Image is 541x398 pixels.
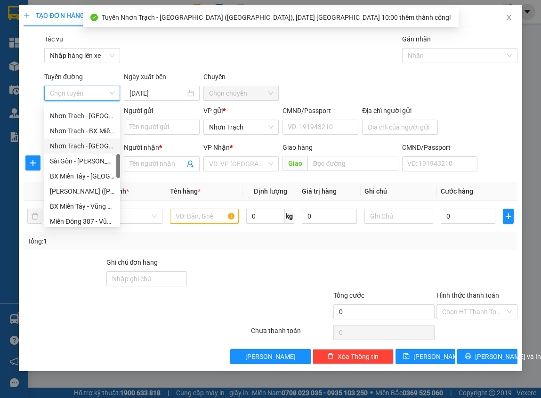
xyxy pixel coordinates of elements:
[50,171,114,181] div: BX Miền Tây - [GEOGRAPHIC_DATA] ([GEOGRAPHIC_DATA])
[27,209,42,224] button: delete
[44,199,120,214] div: BX Miền Tây - Vũng Tàu (Hàng Hóa)
[203,144,230,151] span: VP Nhận
[230,349,311,364] button: [PERSON_NAME]
[254,187,287,195] span: Định lượng
[44,214,120,229] div: Miền Đông 387 - Vũng Tàu (hàng hoá)
[333,292,364,299] span: Tổng cước
[25,155,40,171] button: plus
[465,353,471,360] span: printer
[285,209,294,224] span: kg
[505,14,513,21] span: close
[403,353,410,360] span: save
[27,236,210,246] div: Tổng: 1
[402,142,478,153] div: CMND/Passport
[50,49,114,63] span: Nhập hàng lên xe
[362,120,438,135] input: Địa chỉ của người gửi
[50,111,114,121] div: Nhơn Trạch - [GEOGRAPHIC_DATA] (Hàng hóa)
[186,160,194,168] span: user-add
[302,209,357,224] input: 0
[283,106,358,116] div: CMND/Passport
[44,154,120,169] div: Sài Gòn - Vũng Tàu (Hàng Hoá)
[313,349,393,364] button: deleteXóa Thông tin
[457,349,517,364] button: printer[PERSON_NAME] và In
[50,156,114,166] div: Sài Gòn - [PERSON_NAME] ([PERSON_NAME])
[124,106,200,116] div: Người gửi
[436,292,499,299] label: Hình thức thanh toán
[203,72,279,86] div: Chuyến
[44,184,120,199] div: Hàng Xanh - Vũng Tàu (Hàng Hoá)
[203,106,279,116] div: VP gửi
[503,212,513,220] span: plus
[106,259,158,266] label: Ghi chú đơn hàng
[124,72,200,86] div: Ngày xuất bến
[496,5,522,31] button: Close
[24,12,85,19] span: TẠO ĐƠN HÀNG
[475,351,541,362] span: [PERSON_NAME] và In
[44,108,120,123] div: Nhơn Trạch - Hàng Xanh (Hàng hóa)
[209,120,274,134] span: Nhơn Trạch
[44,35,63,43] label: Tác vụ
[338,351,379,362] span: Xóa Thông tin
[413,351,464,362] span: [PERSON_NAME]
[170,209,239,224] input: VD: Bàn, Ghế
[50,141,114,151] div: Nhơn Trạch - [GEOGRAPHIC_DATA] ([GEOGRAPHIC_DATA])
[283,144,313,151] span: Giao hàng
[503,209,513,224] button: plus
[362,106,438,116] div: Địa chỉ người gửi
[402,35,431,43] label: Gán nhãn
[396,349,456,364] button: save[PERSON_NAME]
[327,353,334,360] span: delete
[441,187,473,195] span: Cước hàng
[99,209,157,223] span: Khác
[90,14,98,21] span: check-circle
[209,86,274,100] span: Chọn chuyến
[283,156,307,171] span: Giao
[44,123,120,138] div: Nhơn Trạch - BX.Miền Tây (hàng hóa)
[24,12,30,19] span: plus
[50,86,114,100] span: Chọn tuyến
[50,216,114,227] div: Miền Đông 387 - Vũng Tàu (hàng hoá)
[44,138,120,154] div: Nhơn Trạch - Sài Gòn (Hàng hóa)
[124,142,200,153] div: Người nhận
[106,271,187,286] input: Ghi chú đơn hàng
[44,72,120,86] div: Tuyến đường
[250,325,332,342] div: Chưa thanh toán
[129,88,186,98] input: 12/08/2025
[302,187,337,195] span: Giá trị hàng
[245,351,296,362] span: [PERSON_NAME]
[361,182,437,201] th: Ghi chú
[307,156,398,171] input: Dọc đường
[364,209,433,224] input: Ghi Chú
[44,169,120,184] div: BX Miền Tây - Nhơn Trạch (Hàng Hoá)
[170,187,201,195] span: Tên hàng
[102,14,451,21] span: Tuyến Nhơn Trạch - [GEOGRAPHIC_DATA] ([GEOGRAPHIC_DATA]), [DATE] [GEOGRAPHIC_DATA] 10:00 thêm thà...
[50,186,114,196] div: [PERSON_NAME] ([PERSON_NAME])
[50,201,114,211] div: BX Miền Tây - Vũng Tàu ([GEOGRAPHIC_DATA])
[50,126,114,136] div: Nhơn Trạch - BX.Miền Tây (hàng hóa)
[26,159,40,167] span: plus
